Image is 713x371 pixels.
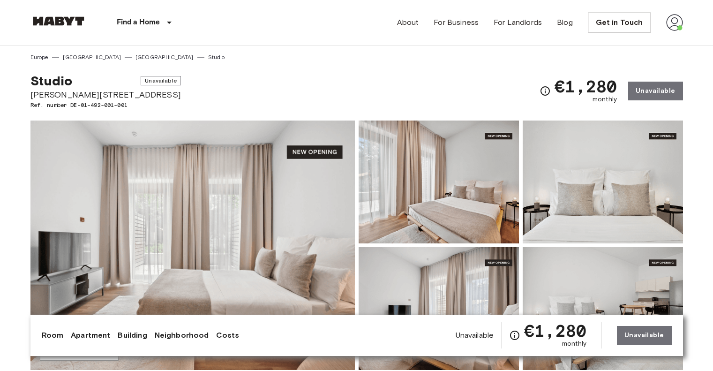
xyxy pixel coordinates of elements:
a: Room [42,330,64,341]
a: Blog [557,17,573,28]
a: Europe [30,53,49,61]
a: Apartment [71,330,110,341]
img: Marketing picture of unit DE-01-492-001-001 [30,121,355,370]
img: Habyt [30,16,87,26]
svg: Check cost overview for full price breakdown. Please note that discounts apply to new joiners onl... [540,85,551,97]
a: For Business [434,17,479,28]
span: monthly [562,339,586,348]
svg: Check cost overview for full price breakdown. Please note that discounts apply to new joiners onl... [509,330,520,341]
a: Get in Touch [588,13,651,32]
span: [PERSON_NAME][STREET_ADDRESS] [30,89,181,101]
img: Picture of unit DE-01-492-001-001 [359,121,519,243]
a: [GEOGRAPHIC_DATA] [135,53,194,61]
span: monthly [593,95,617,104]
span: Ref. number DE-01-492-001-001 [30,101,181,109]
a: Building [118,330,147,341]
span: €1,280 [555,78,617,95]
img: Picture of unit DE-01-492-001-001 [359,247,519,370]
a: Studio [208,53,225,61]
span: €1,280 [524,322,586,339]
p: Find a Home [117,17,160,28]
a: For Landlords [494,17,542,28]
span: Unavailable [141,76,181,85]
span: Unavailable [456,330,494,341]
img: Picture of unit DE-01-492-001-001 [523,247,683,370]
img: avatar [666,14,683,31]
a: Neighborhood [155,330,209,341]
img: Picture of unit DE-01-492-001-001 [523,121,683,243]
a: Costs [216,330,239,341]
a: [GEOGRAPHIC_DATA] [63,53,121,61]
a: About [397,17,419,28]
span: Studio [30,73,73,89]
